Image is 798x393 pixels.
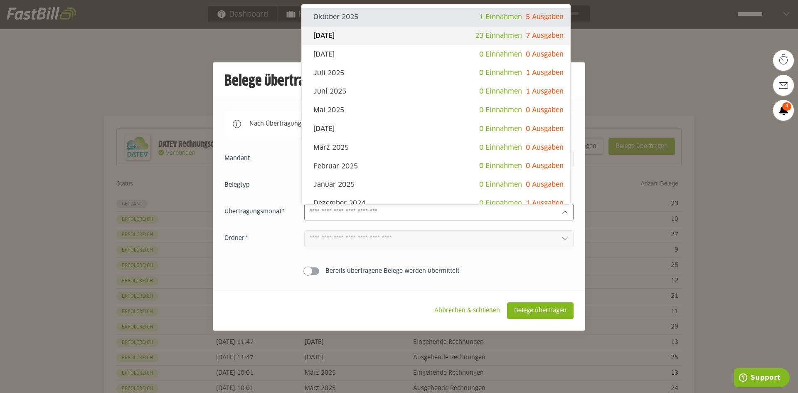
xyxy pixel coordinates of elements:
sl-option: [DATE] [302,120,570,138]
span: 1 Ausgaben [526,200,564,207]
span: 0 Ausgaben [526,126,564,132]
span: 0 Ausgaben [526,144,564,151]
sl-option: Januar 2025 [302,175,570,194]
span: 23 Einnahmen [475,32,522,39]
span: 0 Einnahmen [479,200,522,207]
sl-option: Mai 2025 [302,101,570,120]
sl-option: März 2025 [302,138,570,157]
sl-option: [DATE] [302,27,570,45]
sl-option: Februar 2025 [302,157,570,175]
span: 1 Ausgaben [526,69,564,76]
span: 0 Einnahmen [479,163,522,169]
sl-button: Belege übertragen [507,302,574,319]
span: 1 Einnahmen [479,14,522,20]
a: 4 [773,100,794,121]
span: 0 Einnahmen [479,181,522,188]
span: 4 [782,102,791,111]
span: 0 Ausgaben [526,163,564,169]
span: 0 Einnahmen [479,69,522,76]
sl-option: Juni 2025 [302,82,570,101]
span: 0 Einnahmen [479,51,522,58]
span: 0 Ausgaben [526,181,564,188]
span: 0 Ausgaben [526,51,564,58]
span: 0 Einnahmen [479,107,522,114]
sl-option: Dezember 2024 [302,194,570,213]
span: 1 Ausgaben [526,88,564,95]
span: 0 Einnahmen [479,144,522,151]
sl-option: Oktober 2025 [302,8,570,27]
span: 5 Ausgaben [526,14,564,20]
sl-button: Abbrechen & schließen [427,302,507,319]
span: 0 Einnahmen [479,126,522,132]
span: 0 Ausgaben [526,107,564,114]
iframe: Öffnet ein Widget, in dem Sie weitere Informationen finden [734,368,790,389]
sl-option: Juli 2025 [302,64,570,82]
sl-option: [DATE] [302,45,570,64]
sl-switch: Bereits übertragene Belege werden übermittelt [224,267,574,275]
span: 7 Ausgaben [526,32,564,39]
span: 0 Einnahmen [479,88,522,95]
